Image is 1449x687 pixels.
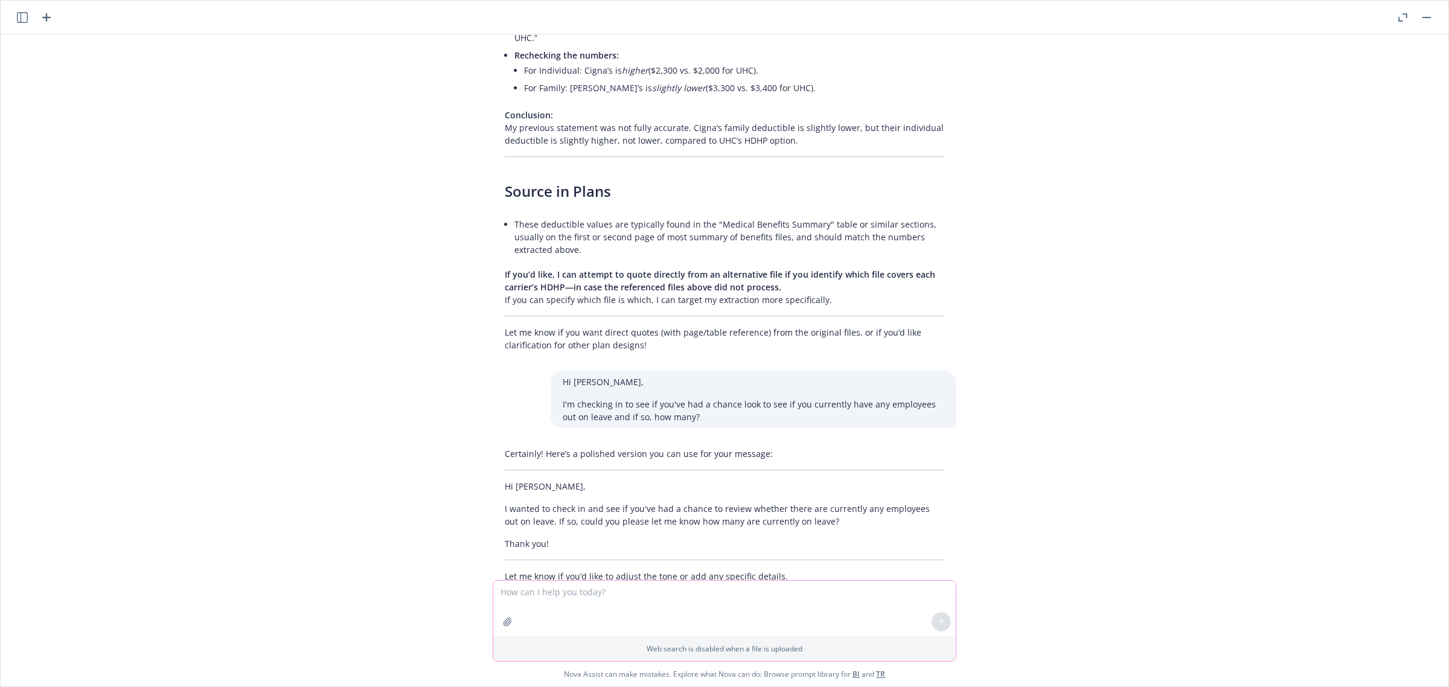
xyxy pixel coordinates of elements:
[876,669,885,679] a: TR
[563,398,944,423] p: I'm checking in to see if you've had a chance look to see if you currently have any employees out...
[505,109,944,147] p: My previous statement was not fully accurate. Cigna’s family deductible is slightly lower, but th...
[505,181,944,202] h3: Source in Plans
[505,537,944,550] p: Thank you!
[622,65,648,76] em: higher
[514,50,619,61] span: Rechecking the numbers:
[505,269,935,293] span: If you’d like, I can attempt to quote directly from an alternative file if you identify which fil...
[505,447,944,460] p: Certainly! Here’s a polished version you can use for your message:
[505,268,944,306] p: If you can specify which file is which, I can target my extraction more specifically.
[852,669,860,679] a: BI
[563,375,944,388] p: Hi [PERSON_NAME],
[524,62,944,79] li: For Individual: Cigna’s is ($2,300 vs. $2,000 for UHC).
[505,480,944,493] p: Hi [PERSON_NAME],
[524,79,944,97] li: For Family: [PERSON_NAME]’s is ($3,300 vs. $3,400 for UHC).
[505,109,553,121] span: Conclusion:
[514,216,944,258] li: These deductible values are typically found in the "Medical Benefits Summary" table or similar se...
[501,644,948,654] p: Web search is disabled when a file is uploaded
[5,662,1444,686] span: Nova Assist can make mistakes. Explore what Nova can do: Browse prompt library for and
[505,570,944,583] p: Let me know if you’d like to adjust the tone or add any specific details.
[505,326,944,351] p: Let me know if you want direct quotes (with page/table reference) from the original files, or if ...
[652,82,706,94] em: slightly lower
[505,502,944,528] p: I wanted to check in and see if you've had a chance to review whether there are currently any emp...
